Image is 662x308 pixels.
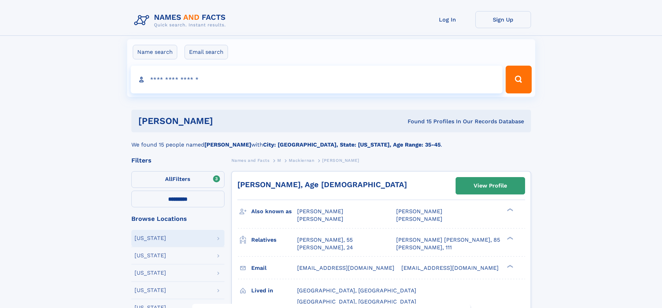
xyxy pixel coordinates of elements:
[297,216,343,222] span: [PERSON_NAME]
[131,216,224,222] div: Browse Locations
[134,253,166,258] div: [US_STATE]
[297,236,353,244] a: [PERSON_NAME], 55
[237,180,407,189] a: [PERSON_NAME], Age [DEMOGRAPHIC_DATA]
[134,288,166,293] div: [US_STATE]
[134,270,166,276] div: [US_STATE]
[297,208,343,215] span: [PERSON_NAME]
[297,265,394,271] span: [EMAIL_ADDRESS][DOMAIN_NAME]
[231,156,270,165] a: Names and Facts
[396,236,500,244] a: [PERSON_NAME] [PERSON_NAME], 85
[133,45,177,59] label: Name search
[506,66,531,93] button: Search Button
[420,11,475,28] a: Log In
[204,141,251,148] b: [PERSON_NAME]
[251,262,297,274] h3: Email
[505,264,514,268] div: ❯
[297,287,416,294] span: [GEOGRAPHIC_DATA], [GEOGRAPHIC_DATA]
[396,244,452,251] a: [PERSON_NAME], 111
[185,45,228,59] label: Email search
[165,176,172,182] span: All
[289,158,314,163] span: Mackiernan
[475,11,531,28] a: Sign Up
[297,298,416,305] span: [GEOGRAPHIC_DATA], [GEOGRAPHIC_DATA]
[289,156,314,165] a: Mackiernan
[396,208,442,215] span: [PERSON_NAME]
[251,234,297,246] h3: Relatives
[263,141,441,148] b: City: [GEOGRAPHIC_DATA], State: [US_STATE], Age Range: 35-45
[396,216,442,222] span: [PERSON_NAME]
[401,265,499,271] span: [EMAIL_ADDRESS][DOMAIN_NAME]
[277,156,281,165] a: M
[474,178,507,194] div: View Profile
[131,157,224,164] div: Filters
[131,66,503,93] input: search input
[251,206,297,217] h3: Also known as
[505,208,514,212] div: ❯
[131,171,224,188] label: Filters
[134,235,166,241] div: [US_STATE]
[310,118,524,125] div: Found 15 Profiles In Our Records Database
[277,158,281,163] span: M
[131,132,531,149] div: We found 15 people named with .
[322,158,359,163] span: [PERSON_NAME]
[131,11,231,30] img: Logo Names and Facts
[251,285,297,297] h3: Lived in
[505,236,514,240] div: ❯
[456,177,525,194] a: View Profile
[138,117,310,125] h1: [PERSON_NAME]
[297,244,353,251] a: [PERSON_NAME], 24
